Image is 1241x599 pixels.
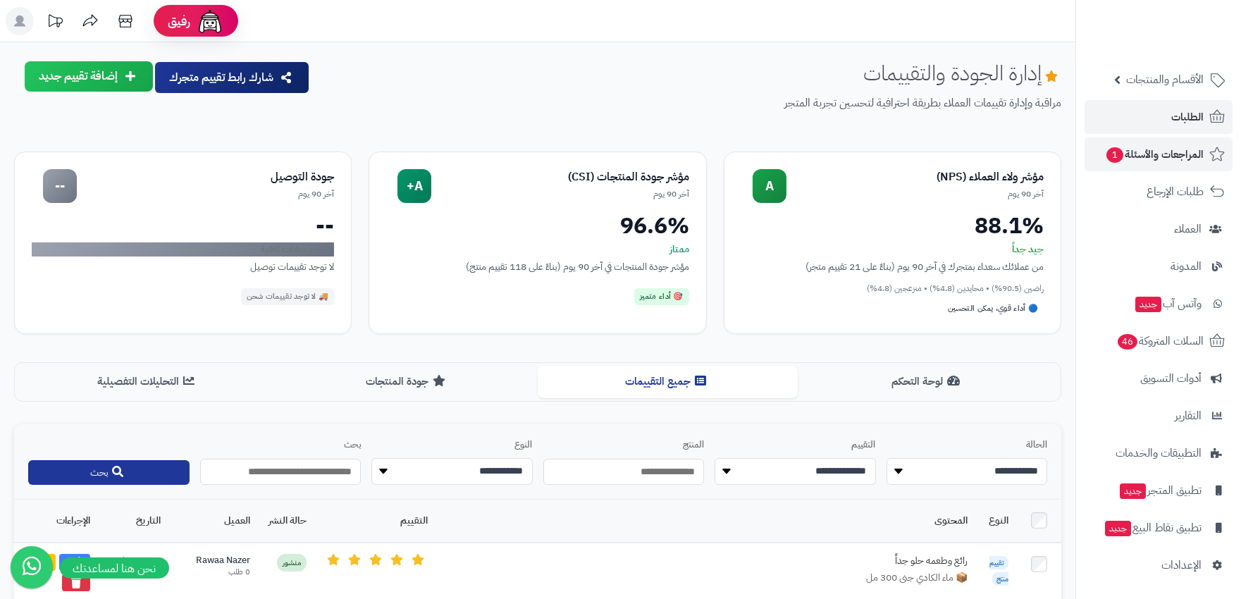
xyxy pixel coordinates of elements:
div: جودة التوصيل [77,169,334,185]
a: الإعدادات [1085,548,1233,582]
span: وآتس آب [1134,294,1202,314]
div: مؤشر جودة المنتجات (CSI) [431,169,689,185]
span: الإعدادات [1161,555,1202,575]
span: المراجعات والأسئلة [1105,144,1204,164]
img: ai-face.png [196,7,224,35]
span: 1 [1106,147,1123,163]
a: التقارير [1085,399,1233,433]
div: Rawaa Nazer [178,554,250,567]
p: مراقبة وإدارة تقييمات العملاء بطريقة احترافية لتحسين تجربة المتجر [321,95,1061,111]
a: تطبيق نقاط البيعجديد [1085,511,1233,545]
div: رائع وطعمه حلو جداً [756,554,968,568]
div: آخر 90 يوم [431,188,689,200]
span: السلات المتروكة [1116,331,1204,351]
button: جودة المنتجات [278,366,538,397]
div: آخر 90 يوم [77,188,334,200]
div: لا توجد تقييمات توصيل [32,259,334,274]
a: التطبيقات والخدمات [1085,436,1233,470]
label: المنتج [543,438,705,452]
a: العملاء [1085,212,1233,246]
a: طلبات الإرجاع [1085,175,1233,209]
a: السلات المتروكة46 [1085,324,1233,358]
button: لوحة التحكم [798,366,1058,397]
span: جديد [1135,297,1161,312]
a: تطبيق المتجرجديد [1085,474,1233,507]
a: المدونة [1085,249,1233,283]
button: بحث [28,460,190,486]
a: المراجعات والأسئلة1 [1085,137,1233,171]
span: المدونة [1171,257,1202,276]
span: جديد [1105,521,1131,536]
span: التطبيقات والخدمات [1116,443,1202,463]
span: الطلبات [1171,107,1204,127]
div: 96.6% [386,214,689,237]
div: 🎯 أداء متميز [634,288,689,305]
span: التقارير [1175,406,1202,426]
span: 📦 ماء الكادي جنى 300 مل [866,571,968,585]
button: التحليلات التفصيلية [18,366,278,397]
th: التقييم [315,500,436,542]
div: مؤشر جودة المنتجات في آخر 90 يوم (بناءً على 118 تقييم منتج) [386,259,689,274]
a: تحديثات المنصة [37,7,73,39]
div: آخر 90 يوم [786,188,1044,200]
th: العميل [169,500,259,542]
div: راضين (90.5%) • محايدين (4.8%) • منزعجين (4.8%) [741,283,1044,295]
a: وآتس آبجديد [1085,287,1233,321]
a: أدوات التسويق [1085,362,1233,395]
th: التاريخ [99,500,169,542]
div: A+ [397,169,431,203]
span: الأقسام والمنتجات [1126,70,1204,89]
span: طلبات الإرجاع [1147,182,1204,202]
label: التقييم [715,438,876,452]
button: إضافة تقييم جديد [25,61,153,92]
button: شارك رابط تقييم متجرك [155,62,309,93]
span: جديد [1120,483,1146,499]
th: المحتوى [436,500,976,542]
span: 46 [1118,334,1137,350]
div: جيد جداً [741,242,1044,257]
div: لا توجد بيانات كافية [32,242,334,257]
span: تقييم منتج [989,556,1008,586]
span: تطبيق نقاط البيع [1104,518,1202,538]
th: النوع [976,500,1017,542]
div: 🚚 لا توجد تقييمات شحن [241,288,335,305]
a: الطلبات [1085,100,1233,134]
div: 🔵 أداء قوي، يمكن التحسين [942,300,1044,317]
th: حالة النشر [259,500,315,542]
div: -- [43,169,77,203]
div: من عملائك سعداء بمتجرك في آخر 90 يوم (بناءً على 21 تقييم متجر) [741,259,1044,274]
div: مؤشر ولاء العملاء (NPS) [786,169,1044,185]
div: 0 طلب [178,567,250,578]
span: تطبيق المتجر [1118,481,1202,500]
div: ممتاز [386,242,689,257]
span: أدوات التسويق [1140,369,1202,388]
button: جميع التقييمات [538,366,798,397]
h1: إدارة الجودة والتقييمات [863,61,1061,85]
span: العملاء [1174,219,1202,239]
span: رفيق [168,13,190,30]
div: 88.1% [741,214,1044,237]
div: A [753,169,786,203]
span: منشور [277,554,307,572]
th: الإجراءات [14,500,99,542]
label: الحالة [887,438,1048,452]
div: -- [32,214,334,237]
label: النوع [371,438,533,452]
label: بحث [200,438,362,452]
